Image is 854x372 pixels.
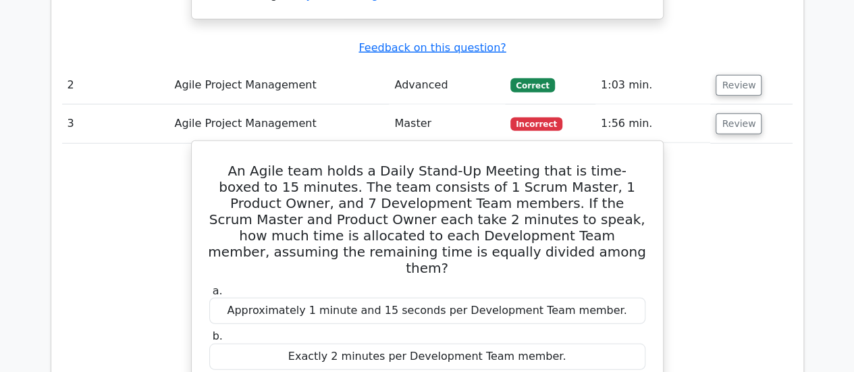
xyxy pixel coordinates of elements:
td: 3 [62,105,169,143]
td: 1:03 min. [595,66,711,105]
button: Review [716,75,762,96]
button: Review [716,113,762,134]
span: Incorrect [510,117,562,131]
span: a. [213,284,223,297]
td: Agile Project Management [169,105,389,143]
td: Agile Project Management [169,66,389,105]
td: Advanced [389,66,505,105]
div: Exactly 2 minutes per Development Team member. [209,344,645,370]
td: 1:56 min. [595,105,711,143]
td: Master [389,105,505,143]
h5: An Agile team holds a Daily Stand-Up Meeting that is time-boxed to 15 minutes. The team consists ... [208,163,647,276]
a: Feedback on this question? [358,41,506,54]
td: 2 [62,66,169,105]
span: Correct [510,78,554,92]
span: b. [213,329,223,342]
div: Approximately 1 minute and 15 seconds per Development Team member. [209,298,645,324]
